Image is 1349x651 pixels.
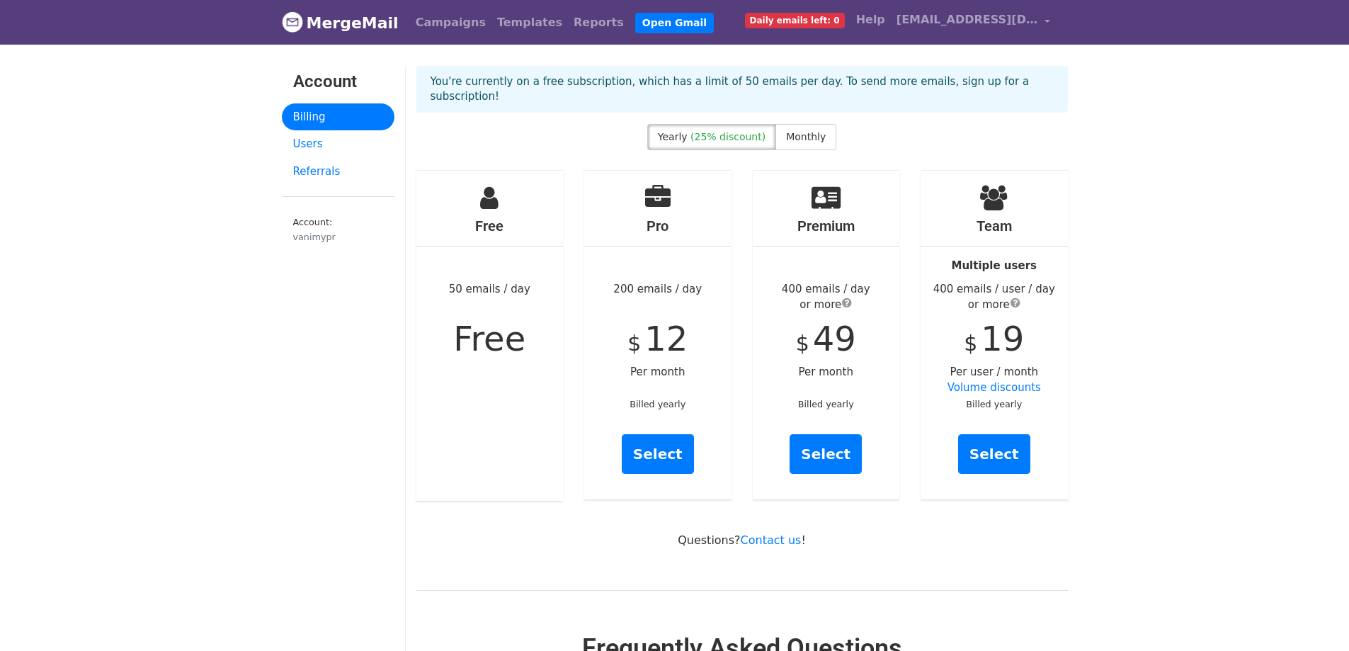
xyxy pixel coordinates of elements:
a: Referrals [282,158,394,186]
div: vanimypr [293,230,383,244]
a: Help [850,6,891,34]
a: Billing [282,103,394,131]
a: Campaigns [410,9,491,37]
a: Open Gmail [635,13,714,33]
a: Contact us [741,533,802,547]
small: Account: [293,217,383,244]
small: Billed yearly [798,399,854,409]
a: Reports [568,9,630,37]
span: 49 [813,319,856,358]
h4: Free [416,217,564,234]
a: [EMAIL_ADDRESS][DOMAIN_NAME] [891,6,1057,39]
strong: Multiple users [952,259,1037,272]
span: 19 [981,319,1024,358]
a: Users [282,130,394,158]
div: Per user / month [921,171,1068,499]
span: 12 [644,319,688,358]
span: (25% discount) [690,131,765,142]
h3: Account [293,72,383,92]
div: 50 emails / day [416,171,564,501]
span: [EMAIL_ADDRESS][DOMAIN_NAME] [897,11,1038,28]
a: Volume discounts [947,381,1041,394]
h4: Pro [584,217,732,234]
small: Billed yearly [966,399,1022,409]
a: MergeMail [282,8,399,38]
a: Select [958,434,1030,474]
h4: Team [921,217,1068,234]
span: $ [627,331,641,356]
span: $ [796,331,809,356]
a: Templates [491,9,568,37]
span: Free [453,319,525,358]
a: Select [790,434,862,474]
a: Daily emails left: 0 [739,6,850,34]
a: Select [622,434,694,474]
div: 400 emails / user / day or more [921,281,1068,313]
div: 200 emails / day Per month [584,171,732,499]
div: 400 emails / day or more [753,281,900,313]
span: Daily emails left: 0 [745,13,845,28]
div: Per month [753,171,900,499]
p: You're currently on a free subscription, which has a limit of 50 emails per day. To send more ema... [431,74,1054,104]
span: Yearly [658,131,688,142]
p: Questions? ! [416,533,1068,548]
small: Billed yearly [630,399,685,409]
span: $ [964,331,977,356]
h4: Premium [753,217,900,234]
span: Monthly [786,131,826,142]
img: MergeMail logo [282,11,303,33]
